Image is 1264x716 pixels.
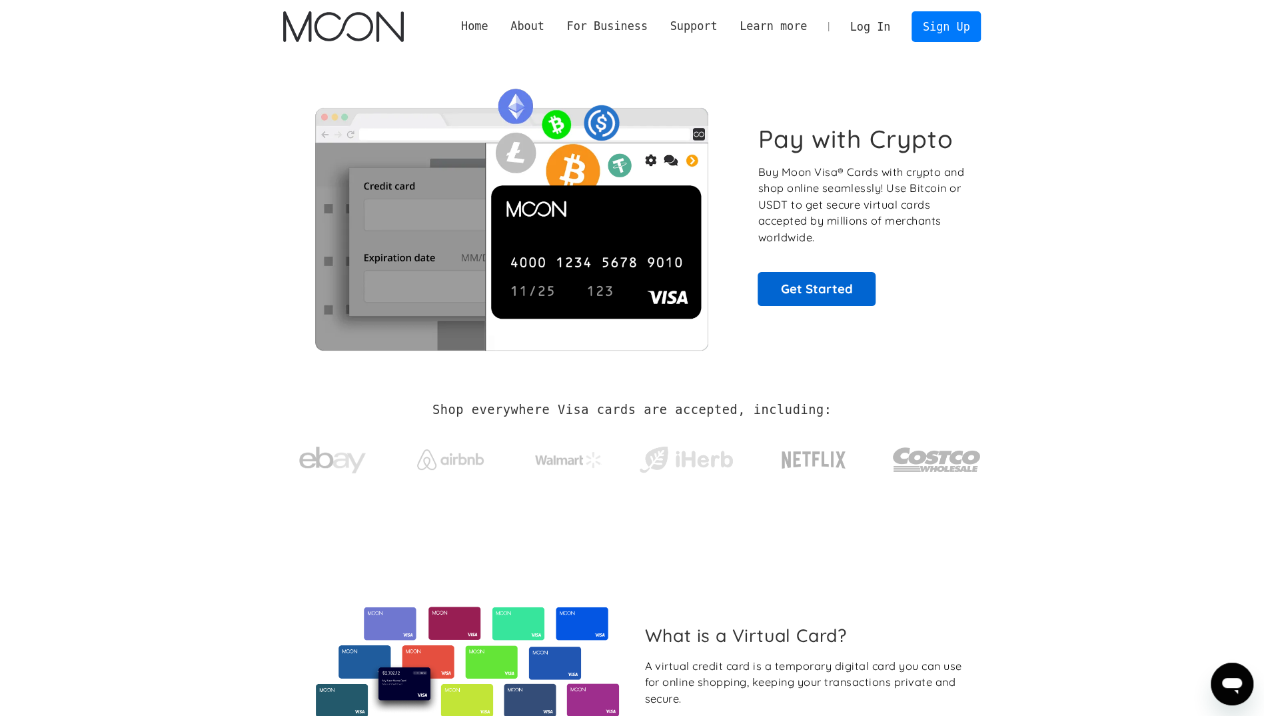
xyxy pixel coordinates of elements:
a: Log In [839,12,902,41]
div: Learn more [728,18,818,35]
div: Support [670,18,717,35]
h1: Pay with Crypto [758,124,953,154]
a: Get Started [758,272,876,305]
div: Learn more [740,18,807,35]
div: For Business [566,18,647,35]
img: ebay [299,439,366,481]
div: Support [659,18,728,35]
a: ebay [283,426,382,488]
iframe: Button to launch messaging window [1211,663,1253,705]
a: Sign Up [912,11,981,41]
h2: What is a Virtual Card? [644,625,970,646]
a: Airbnb [400,436,500,477]
img: Moon Logo [283,11,404,42]
img: Airbnb [417,449,484,470]
a: Walmart [518,439,618,475]
div: For Business [556,18,659,35]
a: Costco [892,421,981,491]
img: Netflix [780,443,847,477]
img: Walmart [535,452,602,468]
a: Home [450,18,499,35]
a: iHerb [636,429,736,484]
div: A virtual credit card is a temporary digital card you can use for online shopping, keeping your t... [644,658,970,707]
a: Netflix [754,430,874,483]
img: Moon Cards let you spend your crypto anywhere Visa is accepted. [283,79,740,350]
div: About [499,18,555,35]
img: iHerb [636,443,736,477]
h2: Shop everywhere Visa cards are accepted, including: [432,403,832,417]
p: Buy Moon Visa® Cards with crypto and shop online seamlessly! Use Bitcoin or USDT to get secure vi... [758,164,966,246]
img: Costco [892,435,981,485]
a: home [283,11,404,42]
div: About [510,18,544,35]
